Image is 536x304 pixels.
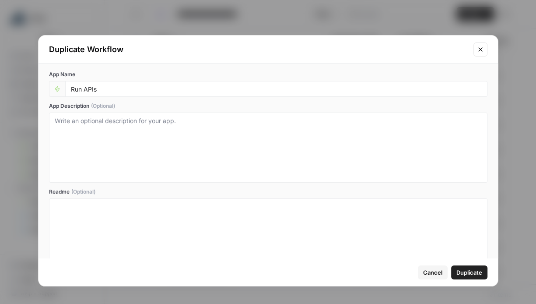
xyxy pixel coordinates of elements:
span: Cancel [423,268,442,277]
button: Close modal [473,42,487,57]
input: Untitled [71,85,482,93]
label: App Description [49,102,487,110]
span: (Optional) [71,188,95,196]
button: Duplicate [451,265,487,279]
button: Cancel [418,265,448,279]
label: Readme [49,188,487,196]
span: (Optional) [91,102,115,110]
div: Duplicate Workflow [49,43,468,56]
span: Duplicate [456,268,482,277]
label: App Name [49,71,487,78]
